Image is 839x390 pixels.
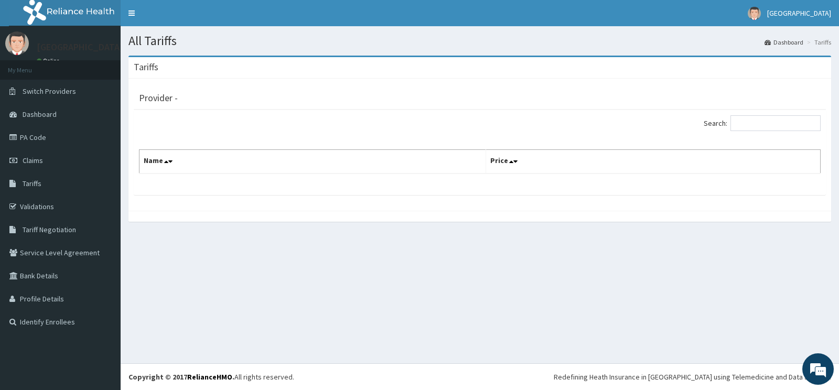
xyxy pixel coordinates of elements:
h3: Provider - [139,93,178,103]
img: User Image [748,7,761,20]
label: Search: [704,115,821,131]
a: Online [37,57,62,64]
span: Dashboard [23,110,57,119]
a: RelianceHMO [187,372,232,382]
span: Tariffs [23,179,41,188]
footer: All rights reserved. [121,363,839,390]
h3: Tariffs [134,62,158,72]
div: Redefining Heath Insurance in [GEOGRAPHIC_DATA] using Telemedicine and Data Science! [554,372,831,382]
span: Switch Providers [23,86,76,96]
img: User Image [5,31,29,55]
h1: All Tariffs [128,34,831,48]
span: Claims [23,156,43,165]
strong: Copyright © 2017 . [128,372,234,382]
span: Tariff Negotiation [23,225,76,234]
input: Search: [730,115,821,131]
p: [GEOGRAPHIC_DATA] [37,42,123,52]
th: Name [139,150,486,174]
span: [GEOGRAPHIC_DATA] [767,8,831,18]
th: Price [486,150,821,174]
